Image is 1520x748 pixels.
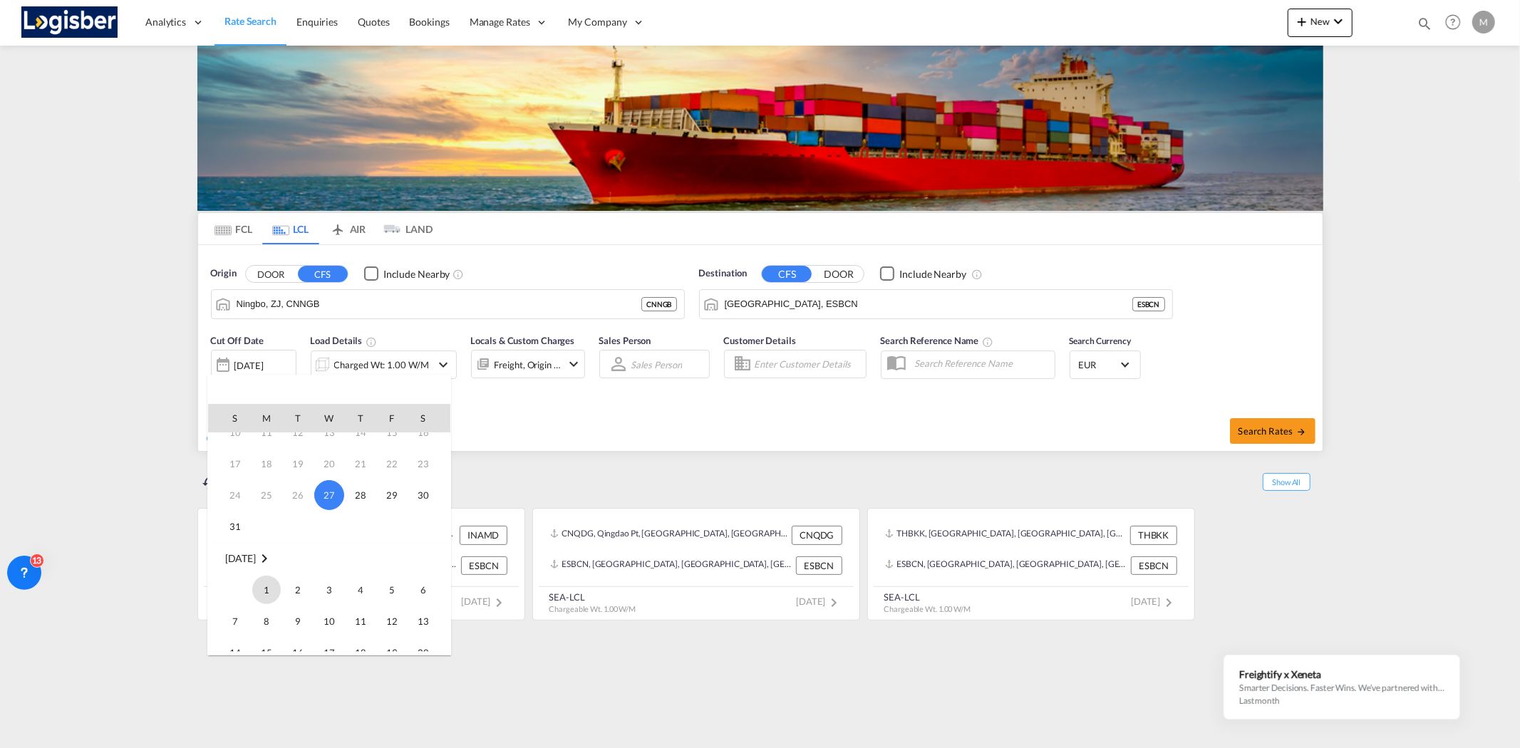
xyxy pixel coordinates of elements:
[378,576,406,604] span: 5
[314,479,345,511] td: Wednesday August 27 2025
[282,417,314,448] td: Tuesday August 12 2025
[284,607,312,635] span: 9
[284,638,312,667] span: 16
[408,479,450,511] td: Saturday August 30 2025
[208,479,450,511] tr: Week 5
[378,638,406,667] span: 19
[315,638,343,667] span: 17
[408,574,450,606] td: Saturday September 6 2025
[221,607,249,635] span: 7
[251,448,282,479] td: Monday August 18 2025
[409,607,438,635] span: 13
[284,576,312,604] span: 2
[208,404,251,432] th: S
[221,638,249,667] span: 14
[376,637,408,668] td: Friday September 19 2025
[282,606,314,637] td: Tuesday September 9 2025
[345,417,376,448] td: Thursday August 14 2025
[208,404,450,655] md-calendar: Calendar
[221,512,249,541] span: 31
[345,637,376,668] td: Thursday September 18 2025
[314,606,345,637] td: Wednesday September 10 2025
[345,574,376,606] td: Thursday September 4 2025
[345,448,376,479] td: Thursday August 21 2025
[409,481,438,509] span: 30
[378,607,406,635] span: 12
[345,404,376,432] th: T
[314,574,345,606] td: Wednesday September 3 2025
[346,481,375,509] span: 28
[376,448,408,479] td: Friday August 22 2025
[345,479,376,511] td: Thursday August 28 2025
[376,574,408,606] td: Friday September 5 2025
[251,404,282,432] th: M
[378,481,406,509] span: 29
[208,417,450,448] tr: Week 3
[346,576,375,604] span: 4
[252,576,281,604] span: 1
[346,638,375,667] span: 18
[346,607,375,635] span: 11
[376,417,408,448] td: Friday August 15 2025
[408,448,450,479] td: Saturday August 23 2025
[282,479,314,511] td: Tuesday August 26 2025
[409,638,438,667] span: 20
[282,637,314,668] td: Tuesday September 16 2025
[252,607,281,635] span: 8
[251,574,282,606] td: Monday September 1 2025
[408,637,450,668] td: Saturday September 20 2025
[345,606,376,637] td: Thursday September 11 2025
[376,606,408,637] td: Friday September 12 2025
[208,637,251,668] td: Sunday September 14 2025
[208,606,251,637] td: Sunday September 7 2025
[251,479,282,511] td: Monday August 25 2025
[314,480,344,510] span: 27
[208,511,251,543] td: Sunday August 31 2025
[252,638,281,667] span: 15
[408,404,450,432] th: S
[251,417,282,448] td: Monday August 11 2025
[282,574,314,606] td: Tuesday September 2 2025
[314,417,345,448] td: Wednesday August 13 2025
[225,552,256,564] span: [DATE]
[282,404,314,432] th: T
[208,417,251,448] td: Sunday August 10 2025
[409,576,438,604] span: 6
[314,637,345,668] td: Wednesday September 17 2025
[408,417,450,448] td: Saturday August 16 2025
[315,607,343,635] span: 10
[208,511,450,543] tr: Week 6
[208,479,251,511] td: Sunday August 24 2025
[208,637,450,668] tr: Week 3
[376,404,408,432] th: F
[282,448,314,479] td: Tuesday August 19 2025
[251,637,282,668] td: Monday September 15 2025
[315,576,343,604] span: 3
[314,448,345,479] td: Wednesday August 20 2025
[208,448,450,479] tr: Week 4
[208,574,450,606] tr: Week 1
[208,606,450,637] tr: Week 2
[314,404,345,432] th: W
[251,606,282,637] td: Monday September 8 2025
[408,606,450,637] td: Saturday September 13 2025
[208,542,450,574] td: September 2025
[208,542,450,574] tr: Week undefined
[208,448,251,479] td: Sunday August 17 2025
[376,479,408,511] td: Friday August 29 2025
